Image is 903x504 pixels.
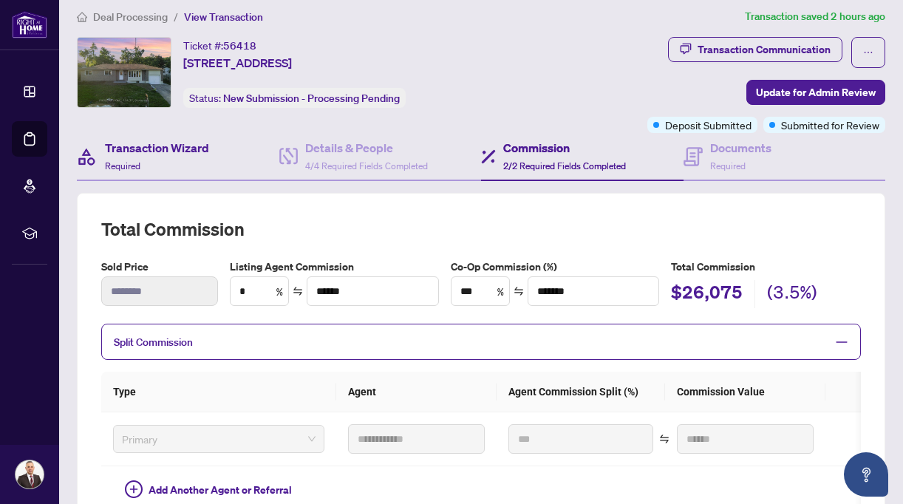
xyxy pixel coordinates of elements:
span: swap [514,286,524,296]
label: Sold Price [101,259,218,275]
span: 2/2 Required Fields Completed [503,160,626,171]
th: Agent [336,372,497,412]
th: Commission Value [665,372,825,412]
span: View Transaction [184,10,263,24]
h2: $26,075 [671,280,743,308]
span: minus [835,336,848,349]
span: Update for Admin Review [756,81,876,104]
span: Add Another Agent or Referral [149,482,292,498]
span: swap [659,434,669,444]
li: / [174,8,178,25]
img: Profile Icon [16,460,44,488]
span: Split Commission [114,336,193,349]
label: Co-Op Commission (%) [451,259,660,275]
button: Add Another Agent or Referral [113,478,304,502]
button: Open asap [844,452,888,497]
span: home [77,12,87,22]
label: Listing Agent Commission [230,259,439,275]
h4: Commission [503,139,626,157]
span: plus-circle [125,480,143,498]
span: [STREET_ADDRESS] [183,54,292,72]
button: Transaction Communication [668,37,842,62]
h4: Transaction Wizard [105,139,209,157]
span: Required [710,160,746,171]
button: Update for Admin Review [746,80,885,105]
h4: Documents [710,139,771,157]
th: Agent Commission Split (%) [497,372,665,412]
div: Transaction Communication [698,38,831,61]
span: New Submission - Processing Pending [223,92,400,105]
div: Split Commission [101,324,861,360]
span: 56418 [223,39,256,52]
span: Primary [122,428,316,450]
div: Status: [183,88,406,108]
img: IMG-S12375591_1.jpg [78,38,171,107]
span: swap [293,286,303,296]
span: Deal Processing [93,10,168,24]
h2: Total Commission [101,217,861,241]
h5: Total Commission [671,259,861,275]
h4: Details & People [305,139,428,157]
span: 4/4 Required Fields Completed [305,160,428,171]
th: Type [101,372,336,412]
span: Required [105,160,140,171]
span: Deposit Submitted [665,117,752,133]
span: Submitted for Review [781,117,879,133]
article: Transaction saved 2 hours ago [745,8,885,25]
img: logo [12,11,47,38]
h2: (3.5%) [767,280,817,308]
div: Ticket #: [183,37,256,54]
span: ellipsis [863,47,873,58]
